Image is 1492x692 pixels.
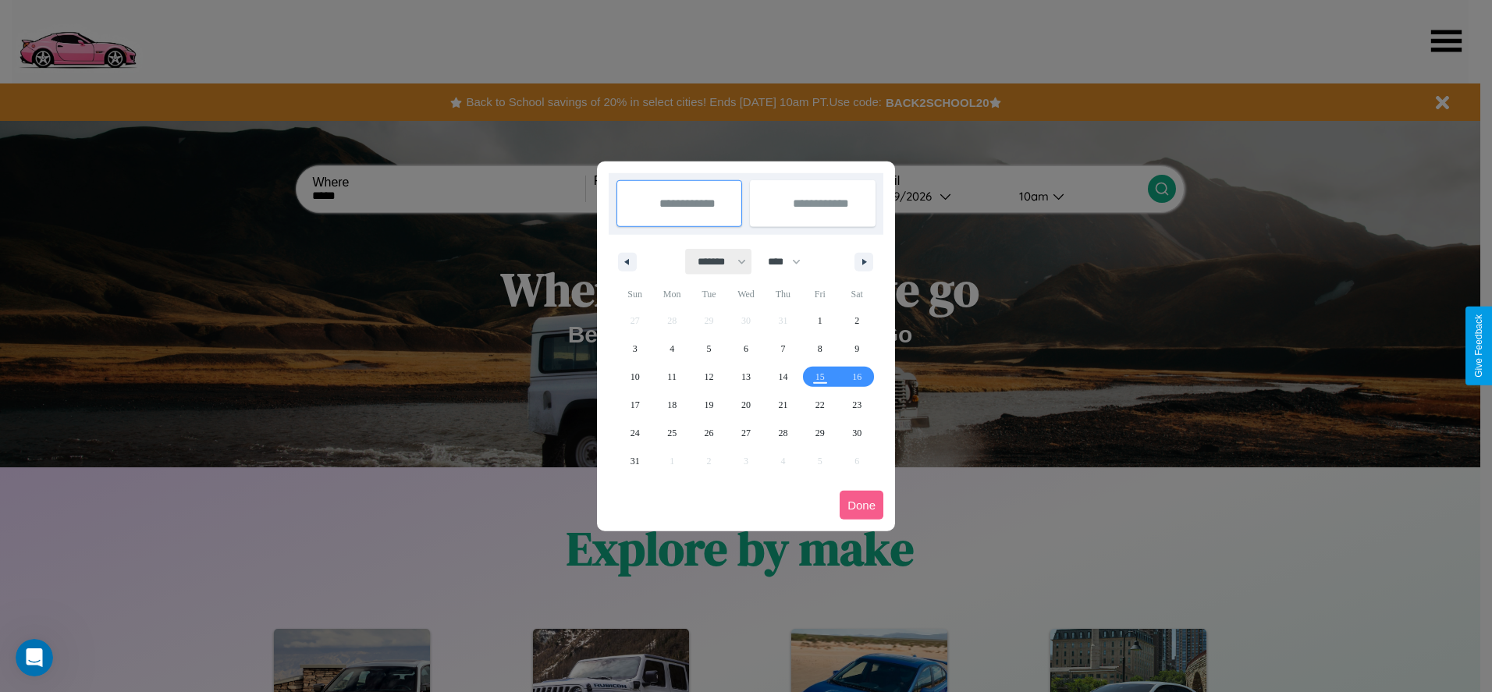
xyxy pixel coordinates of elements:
[839,307,876,335] button: 2
[778,363,787,391] span: 14
[765,335,801,363] button: 7
[1473,314,1484,378] div: Give Feedback
[705,391,714,419] span: 19
[691,282,727,307] span: Tue
[839,335,876,363] button: 9
[765,363,801,391] button: 14
[727,391,764,419] button: 20
[854,335,859,363] span: 9
[744,335,748,363] span: 6
[691,391,727,419] button: 19
[741,363,751,391] span: 13
[667,363,677,391] span: 11
[631,447,640,475] span: 31
[801,282,838,307] span: Fri
[653,363,690,391] button: 11
[616,447,653,475] button: 31
[653,335,690,363] button: 4
[667,391,677,419] span: 18
[727,335,764,363] button: 6
[801,363,838,391] button: 15
[801,307,838,335] button: 1
[839,391,876,419] button: 23
[840,491,883,520] button: Done
[633,335,638,363] span: 3
[854,307,859,335] span: 2
[741,391,751,419] span: 20
[727,419,764,447] button: 27
[705,419,714,447] span: 26
[16,639,53,676] iframe: Intercom live chat
[631,419,640,447] span: 24
[616,391,653,419] button: 17
[815,363,825,391] span: 15
[631,391,640,419] span: 17
[780,335,785,363] span: 7
[691,363,727,391] button: 12
[815,391,825,419] span: 22
[852,391,861,419] span: 23
[801,335,838,363] button: 8
[839,363,876,391] button: 16
[616,419,653,447] button: 24
[765,391,801,419] button: 21
[852,419,861,447] span: 30
[691,335,727,363] button: 5
[616,363,653,391] button: 10
[818,335,822,363] span: 8
[727,363,764,391] button: 13
[778,419,787,447] span: 28
[670,335,674,363] span: 4
[765,419,801,447] button: 28
[653,419,690,447] button: 25
[801,391,838,419] button: 22
[667,419,677,447] span: 25
[727,282,764,307] span: Wed
[653,391,690,419] button: 18
[852,363,861,391] span: 16
[765,282,801,307] span: Thu
[741,419,751,447] span: 27
[839,419,876,447] button: 30
[631,363,640,391] span: 10
[839,282,876,307] span: Sat
[778,391,787,419] span: 21
[818,307,822,335] span: 1
[801,419,838,447] button: 29
[616,282,653,307] span: Sun
[691,419,727,447] button: 26
[616,335,653,363] button: 3
[653,282,690,307] span: Mon
[705,363,714,391] span: 12
[815,419,825,447] span: 29
[707,335,712,363] span: 5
